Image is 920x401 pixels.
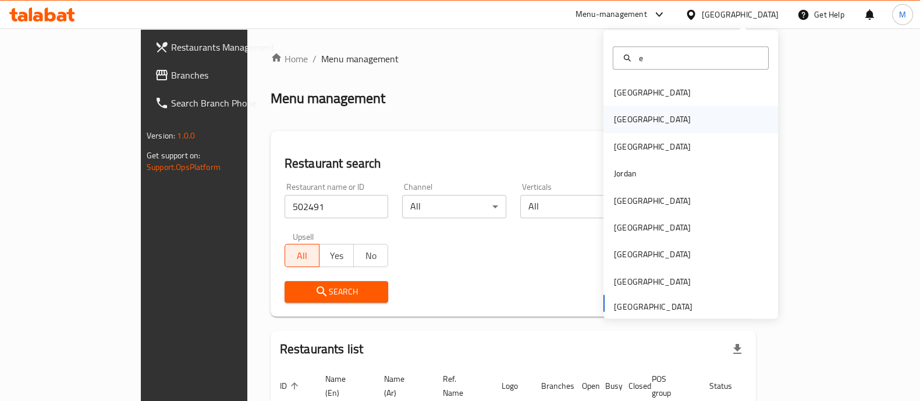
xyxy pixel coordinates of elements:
span: Status [709,379,747,393]
span: Branches [171,68,285,82]
div: [GEOGRAPHIC_DATA] [614,248,691,261]
button: All [285,244,319,267]
a: Search Branch Phone [145,89,294,117]
li: / [312,52,317,66]
button: Search [285,281,389,303]
div: All [402,195,506,218]
button: Yes [319,244,354,267]
span: 1.0.0 [177,128,195,143]
span: Version: [147,128,175,143]
h2: Menu management [271,89,385,108]
div: [GEOGRAPHIC_DATA] [614,140,691,152]
span: Name (Ar) [384,372,420,400]
a: Branches [145,61,294,89]
input: Search for restaurant name or ID.. [285,195,389,218]
span: Search [294,285,379,299]
span: Restaurants Management [171,40,285,54]
div: [GEOGRAPHIC_DATA] [702,8,779,21]
label: Upsell [293,232,314,240]
div: [GEOGRAPHIC_DATA] [614,194,691,207]
div: [GEOGRAPHIC_DATA] [614,221,691,234]
div: Jordan [614,167,637,180]
h2: Restaurants list [280,340,363,358]
div: All [520,195,624,218]
span: POS group [652,372,686,400]
span: Menu management [321,52,399,66]
span: Yes [324,247,349,264]
a: Restaurants Management [145,33,294,61]
input: Search [634,51,761,64]
button: No [353,244,388,267]
div: [GEOGRAPHIC_DATA] [614,113,691,126]
div: Export file [723,335,751,363]
div: [GEOGRAPHIC_DATA] [614,275,691,288]
nav: breadcrumb [271,52,756,66]
a: Support.OpsPlatform [147,159,221,175]
span: Name (En) [325,372,361,400]
h2: Restaurant search [285,155,742,172]
span: M [899,8,906,21]
span: Get support on: [147,148,200,163]
span: All [290,247,315,264]
span: No [358,247,383,264]
span: Ref. Name [443,372,478,400]
div: Menu-management [576,8,647,22]
div: [GEOGRAPHIC_DATA] [614,86,691,99]
span: ID [280,379,302,393]
span: Search Branch Phone [171,96,285,110]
